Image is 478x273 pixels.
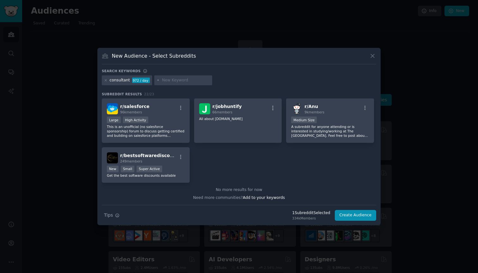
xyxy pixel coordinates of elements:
span: r/ Anu [304,104,318,109]
p: This is an unofficial (no salesforce sponsorship) forum to discuss getting certified and building... [107,124,185,138]
div: 334k Members [292,216,330,220]
span: 66 members [212,110,232,114]
p: All about [DOMAIN_NAME] [199,117,277,121]
img: Anu [291,103,302,114]
span: r/ bestsoftwarediscounts [120,153,181,158]
span: r/ salesforce [120,104,150,109]
div: No more results for now [102,187,376,193]
button: Tips [102,210,122,221]
div: 972 / day [132,78,150,83]
div: High Activity [123,117,149,123]
div: 1 Subreddit Selected [292,210,330,216]
div: Large [107,117,121,123]
span: Subreddit Results [102,92,142,96]
div: New [107,166,119,172]
div: consultant [110,78,130,83]
div: Need more communities? [102,193,376,201]
span: 249 members [120,159,142,163]
img: salesforce [107,103,118,114]
h3: Search keywords [102,69,141,73]
span: Tips [104,212,113,219]
span: 9k members [304,110,324,114]
span: r/ jobhuntify [212,104,242,109]
img: bestsoftwarediscounts [107,152,118,163]
div: Small [121,166,134,172]
input: New Keyword [162,78,210,83]
span: 96k members [120,110,142,114]
img: jobhuntify [199,103,210,114]
span: 22 / 23 [144,92,154,96]
div: Super Active [137,166,162,172]
h3: New Audience - Select Subreddits [112,53,196,59]
button: Create Audience [335,210,377,221]
span: Add to your keywords [243,195,285,200]
p: A subreddit for anyone attending or is interested in studying/working at The [GEOGRAPHIC_DATA]. F... [291,124,369,138]
div: Medium Size [291,117,317,123]
p: Get the best software discounts available [107,173,185,178]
